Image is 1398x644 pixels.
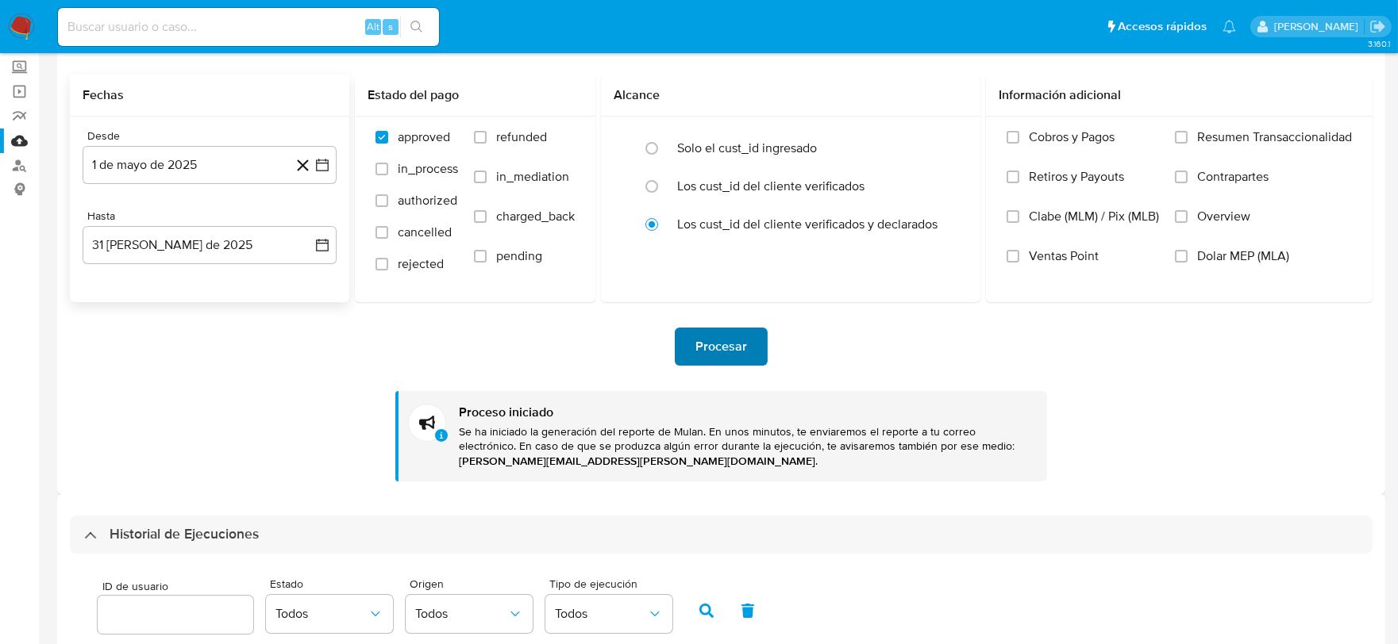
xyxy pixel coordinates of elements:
[1118,18,1207,35] span: Accesos rápidos
[388,19,393,34] span: s
[1223,20,1236,33] a: Notificaciones
[400,16,433,38] button: search-icon
[1369,18,1386,35] a: Salir
[367,19,379,34] span: Alt
[58,17,439,37] input: Buscar usuario o caso...
[1368,37,1390,50] span: 3.160.1
[1274,19,1364,34] p: dalia.goicochea@mercadolibre.com.mx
